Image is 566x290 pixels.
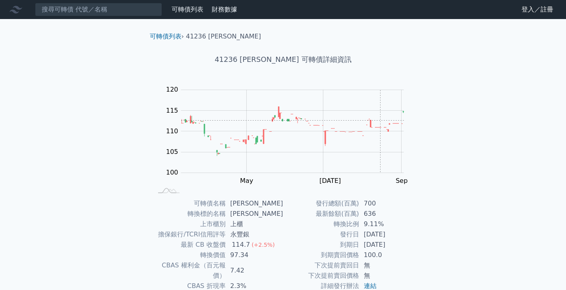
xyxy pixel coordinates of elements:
[226,209,283,219] td: [PERSON_NAME]
[166,148,178,156] tspan: 105
[35,3,162,16] input: 搜尋可轉債 代號／名稱
[240,177,253,184] tspan: May
[364,282,377,290] a: 連結
[150,32,184,41] li: ›
[319,177,341,184] tspan: [DATE]
[359,229,413,240] td: [DATE]
[396,177,408,184] tspan: Sep
[153,198,226,209] td: 可轉債名稱
[226,219,283,229] td: 上櫃
[283,250,359,260] td: 到期賣回價格
[166,107,178,114] tspan: 115
[153,250,226,260] td: 轉換價值
[515,3,560,16] a: 登入／註冊
[359,198,413,209] td: 700
[186,32,261,41] li: 41236 [PERSON_NAME]
[153,219,226,229] td: 上市櫃別
[153,240,226,250] td: 最新 CB 收盤價
[153,209,226,219] td: 轉換標的名稱
[251,242,274,248] span: (+2.5%)
[153,229,226,240] td: 擔保銀行/TCRI信用評等
[226,229,283,240] td: 永豐銀
[283,219,359,229] td: 轉換比例
[283,271,359,281] td: 下次提前賣回價格
[283,229,359,240] td: 發行日
[162,86,416,184] g: Chart
[283,198,359,209] td: 發行總額(百萬)
[166,86,178,93] tspan: 120
[283,209,359,219] td: 最新餘額(百萬)
[359,250,413,260] td: 100.0
[359,240,413,250] td: [DATE]
[226,250,283,260] td: 97.34
[359,260,413,271] td: 無
[166,127,178,135] tspan: 110
[359,219,413,229] td: 9.11%
[153,260,226,281] td: CBAS 權利金（百元報價）
[226,260,283,281] td: 7.42
[166,169,178,176] tspan: 100
[212,6,237,13] a: 財務數據
[359,271,413,281] td: 無
[172,6,203,13] a: 可轉債列表
[283,260,359,271] td: 下次提前賣回日
[283,240,359,250] td: 到期日
[150,33,182,40] a: 可轉債列表
[230,240,252,250] div: 114.7
[226,198,283,209] td: [PERSON_NAME]
[359,209,413,219] td: 636
[143,54,423,65] h1: 41236 [PERSON_NAME] 可轉債詳細資訊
